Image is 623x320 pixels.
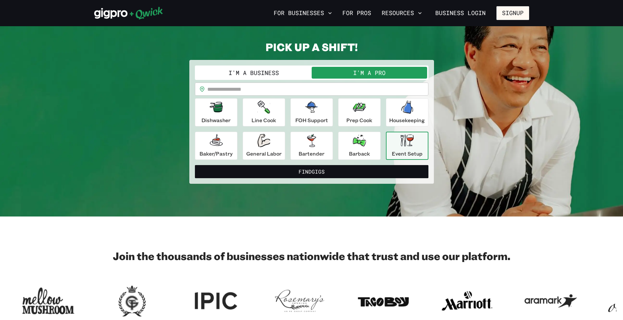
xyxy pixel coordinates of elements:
button: Resources [379,8,424,19]
button: FindGigs [195,165,428,178]
button: FOH Support [290,98,333,126]
p: Line Cook [251,116,276,124]
img: Logo for Taco Boy [357,283,409,319]
button: Barback [338,132,381,160]
button: Baker/Pastry [195,132,237,160]
button: Prep Cook [338,98,381,126]
h2: PICK UP A SHIFT! [189,40,434,53]
img: Logo for Marriott [441,283,493,319]
img: Logo for IPIC [190,283,242,319]
p: Event Setup [392,150,423,158]
img: Logo for Georgian Terrace [106,283,158,319]
p: Barback [349,150,370,158]
p: Prep Cook [346,116,372,124]
button: I'm a Pro [312,67,427,79]
img: Logo for Mellow Mushroom [22,283,75,319]
img: Logo for Rosemary's Catering [273,283,326,319]
p: Dishwasher [201,116,231,124]
p: FOH Support [295,116,328,124]
button: Event Setup [386,132,428,160]
p: Housekeeping [389,116,425,124]
button: General Labor [243,132,285,160]
a: Business Login [430,6,491,20]
p: Baker/Pastry [199,150,233,158]
button: I'm a Business [196,67,312,79]
button: Dishwasher [195,98,237,126]
button: For Businesses [271,8,335,19]
p: Bartender [299,150,324,158]
h2: Join the thousands of businesses nationwide that trust and use our platform. [94,249,529,262]
img: Logo for Aramark [525,283,577,319]
p: General Labor [246,150,282,158]
a: For Pros [340,8,374,19]
button: Line Cook [243,98,285,126]
button: Bartender [290,132,333,160]
button: Housekeeping [386,98,428,126]
button: Signup [496,6,529,20]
